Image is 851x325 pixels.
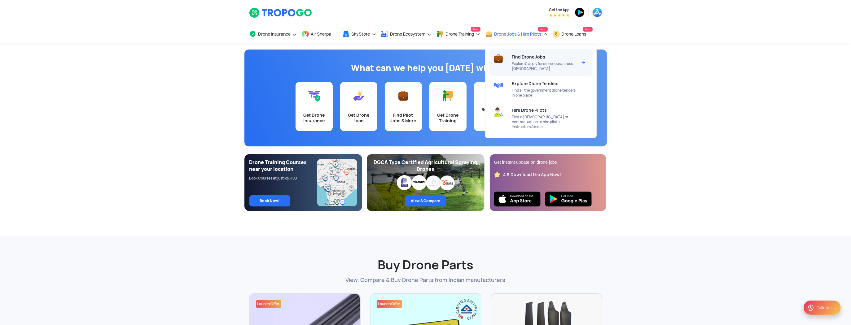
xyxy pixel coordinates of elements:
[405,195,446,206] a: View & Compare
[353,89,365,102] img: Get Drone Loan
[494,32,542,37] span: Drone Jobs & Hire Pilots
[512,115,577,129] span: Post a [DEMOGRAPHIC_DATA] or contractual job to hire pilots, instructors & more
[549,7,570,12] span: Get the App
[302,25,338,43] a: Air Sherpa
[340,82,377,131] a: Get Drone Loan
[489,102,593,134] a: Hire Drone PilotsHire Drone PilotsPost a [DEMOGRAPHIC_DATA] or contractual job to hire pilots, in...
[494,171,500,178] img: star_rating
[372,159,480,173] div: DGCA Type Certified Agricultural Spraying Drones
[249,25,297,43] a: Drone Insurance
[489,49,593,76] a: Find Drone JobsFind Drone JobsExplore & apply for drone jobs across [GEOGRAPHIC_DATA]Arrow
[442,89,454,102] img: Get Drone Training
[485,25,548,43] a: Drone Jobs & Hire PilotsNew
[429,82,467,131] a: Get Drone Training
[512,54,546,59] span: Find Drone Jobs
[249,276,602,284] p: View, Compare & Buy Drone Parts from Indian manufacturers
[494,159,602,165] div: Get instant update on drone jobs
[249,7,313,18] img: TropoGo Logo
[385,82,422,131] a: Find Pilot Jobs & More
[538,27,547,32] span: New
[549,14,569,17] img: App Raking
[493,80,503,90] img: Explore Drone Tenders
[478,107,507,123] div: Buy Drone Parts & Spares
[381,25,432,43] a: Drone Ecosystem
[494,192,541,206] img: Ios
[493,107,503,117] img: Hire Drone Pilots
[552,25,593,43] a: Drone LoansNew
[308,89,320,102] img: Get Drone Insurance
[446,32,474,37] span: Drone Training
[583,27,592,32] span: New
[436,25,480,43] a: Drone TrainingNew
[296,82,333,131] a: Get Drone Insurance
[807,304,815,311] img: ic_Support.svg
[489,76,593,102] a: Explore Drone TendersExplore Drone TendersFind all the government drone tenders in one place
[342,25,376,43] a: SkyStore
[397,89,410,102] img: Find Pilot Jobs & More
[474,82,511,131] a: Buy Drone Parts & Spares
[592,7,602,17] img: appstore
[562,32,586,37] span: Drone Loans
[580,59,587,66] img: Arrow
[433,112,463,123] div: Get Drone Training
[257,301,280,306] span: Launch Offer
[817,305,836,311] div: Talk to Us
[378,301,401,306] span: Launch Offer
[249,176,317,181] div: Book Courses at just Rs. 499
[249,195,290,206] a: Book Now!
[249,62,602,74] h1: What can we help you [DATE] with?
[512,88,577,98] span: Find all the government drone tenders in one place
[575,7,585,17] img: playstore
[512,81,559,86] span: Explore Drone Tenders
[512,108,547,113] span: Hire Drone Pilots
[299,112,329,123] div: Get Drone Insurance
[249,242,602,273] h2: Buy Drone Parts
[249,159,317,173] div: Drone Training Courses near your location
[344,112,374,123] div: Get Drone Loan
[311,32,331,37] span: Air Sherpa
[512,61,577,71] span: Explore & apply for drone jobs across [GEOGRAPHIC_DATA]
[390,32,426,37] span: Drone Ecosystem
[503,172,561,178] div: 4.9 Download the App Now!
[352,32,370,37] span: SkyStore
[388,112,418,123] div: Find Pilot Jobs & More
[493,54,504,64] img: Find Drone Jobs
[258,32,291,37] span: Drone Insurance
[471,27,480,32] span: New
[545,192,592,206] img: Playstore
